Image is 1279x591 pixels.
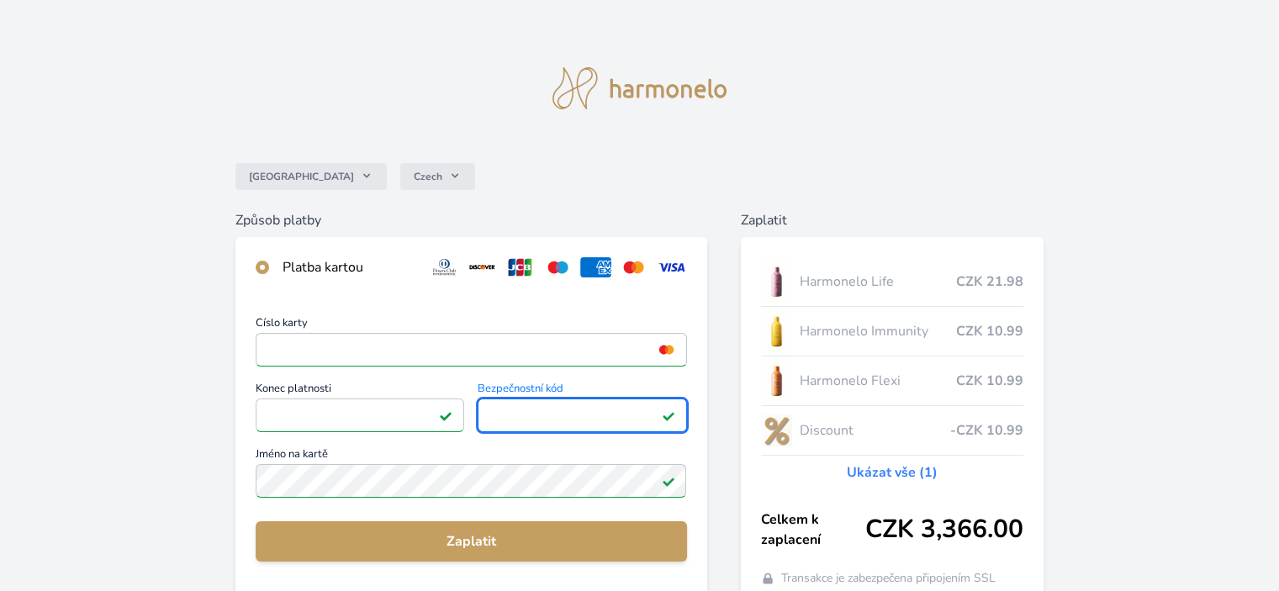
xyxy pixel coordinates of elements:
[235,210,706,230] h6: Způsob platby
[655,342,678,357] img: mc
[761,360,793,402] img: CLEAN_FLEXI_se_stinem_x-hi_(1)-lo.jpg
[478,383,686,398] span: Bezpečnostní kód
[799,321,955,341] span: Harmonelo Immunity
[414,170,442,183] span: Czech
[256,318,686,333] span: Číslo karty
[269,531,673,551] span: Zaplatit
[580,257,611,277] img: amex.svg
[283,257,415,277] div: Platba kartou
[662,409,675,422] img: Platné pole
[956,321,1023,341] span: CZK 10.99
[505,257,536,277] img: jcb.svg
[263,404,457,427] iframe: Iframe pro datum vypršení platnosti
[256,383,464,398] span: Konec platnosti
[956,371,1023,391] span: CZK 10.99
[256,521,686,562] button: Zaplatit
[263,338,679,361] iframe: Iframe pro číslo karty
[485,404,679,427] iframe: Iframe pro bezpečnostní kód
[235,163,387,190] button: [GEOGRAPHIC_DATA]
[618,257,649,277] img: mc.svg
[467,257,498,277] img: discover.svg
[439,409,452,422] img: Platné pole
[256,464,686,498] input: Jméno na kartěPlatné pole
[865,514,1023,545] span: CZK 3,366.00
[761,310,793,352] img: IMMUNITY_se_stinem_x-lo.jpg
[542,257,573,277] img: maestro.svg
[847,462,938,483] a: Ukázat vše (1)
[761,509,865,550] span: Celkem k zaplacení
[256,449,686,464] span: Jméno na kartě
[799,371,955,391] span: Harmonelo Flexi
[656,257,687,277] img: visa.svg
[249,170,354,183] span: [GEOGRAPHIC_DATA]
[552,67,727,109] img: logo.svg
[429,257,460,277] img: diners.svg
[761,261,793,303] img: CLEAN_LIFE_se_stinem_x-lo.jpg
[799,420,949,441] span: Discount
[950,420,1023,441] span: -CZK 10.99
[400,163,475,190] button: Czech
[799,272,955,292] span: Harmonelo Life
[761,409,793,451] img: discount-lo.png
[662,474,675,488] img: Platné pole
[781,570,996,587] span: Transakce je zabezpečena připojením SSL
[956,272,1023,292] span: CZK 21.98
[741,210,1044,230] h6: Zaplatit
